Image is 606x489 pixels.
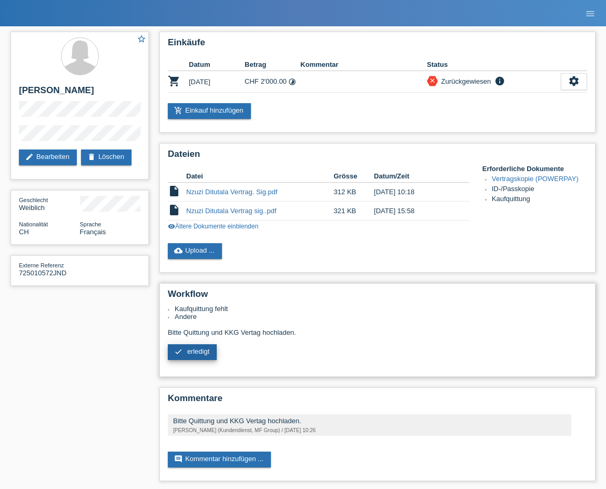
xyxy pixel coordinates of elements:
[19,262,64,268] span: Externe Referenz
[19,149,77,165] a: editBearbeiten
[87,153,96,161] i: delete
[25,153,34,161] i: edit
[19,196,80,212] div: Weiblich
[168,344,217,360] a: check erledigt
[168,75,180,87] i: POSP00025571
[168,393,587,409] h2: Kommentare
[334,183,373,202] td: 312 KB
[173,417,566,425] div: Bitte Quittung und KKG Vertag hochladen.
[585,8,595,19] i: menu
[245,58,300,71] th: Betrag
[80,228,106,236] span: Français
[492,175,579,183] a: Vertragskopie (POWERPAY)
[186,170,334,183] th: Datei
[493,76,506,86] i: info
[80,221,102,227] span: Sprache
[168,37,587,53] h2: Einkäufe
[175,313,587,321] li: Andere
[492,185,587,195] li: ID-/Passkopie
[174,106,183,115] i: add_shopping_cart
[19,197,48,203] span: Geschlecht
[19,85,140,101] h2: [PERSON_NAME]
[19,261,80,277] div: 725010572JND
[174,347,183,356] i: check
[438,76,491,87] div: Zurückgewiesen
[81,149,132,165] a: deleteLöschen
[168,305,587,368] div: Bitte Quittung und KKG Vertag hochladen.
[168,149,587,165] h2: Dateien
[374,183,454,202] td: [DATE] 10:18
[429,77,436,84] i: close
[168,243,222,259] a: cloud_uploadUpload ...
[168,204,180,216] i: insert_drive_file
[173,427,566,433] div: [PERSON_NAME] (Kundendienst, MF Group) / [DATE] 10:26
[334,170,373,183] th: Grösse
[189,71,245,93] td: [DATE]
[168,185,180,197] i: insert_drive_file
[245,71,300,93] td: CHF 2'000.00
[19,221,48,227] span: Nationalität
[168,289,587,305] h2: Workflow
[580,10,601,16] a: menu
[186,188,277,196] a: Nzuzi Ditutala Vertrag. Sig.pdf
[174,246,183,255] i: cloud_upload
[174,455,183,463] i: comment
[427,58,561,71] th: Status
[168,103,251,119] a: add_shopping_cartEinkauf hinzufügen
[137,34,146,44] i: star_border
[374,170,454,183] th: Datum/Zeit
[492,195,587,205] li: Kaufquittung
[482,165,587,173] h4: Erforderliche Dokumente
[168,223,258,230] a: visibilityÄltere Dokumente einblenden
[288,78,296,86] i: Fixe Raten (12 Raten)
[568,75,580,87] i: settings
[189,58,245,71] th: Datum
[168,223,175,230] i: visibility
[168,452,271,467] a: commentKommentar hinzufügen ...
[300,58,427,71] th: Kommentar
[374,202,454,221] td: [DATE] 15:58
[186,207,276,215] a: Nzuzi Ditutala Vertrag sig..pdf
[19,228,29,236] span: Schweiz
[187,347,210,355] span: erledigt
[175,305,587,313] li: Kaufquittung fehlt
[334,202,373,221] td: 321 KB
[137,34,146,45] a: star_border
